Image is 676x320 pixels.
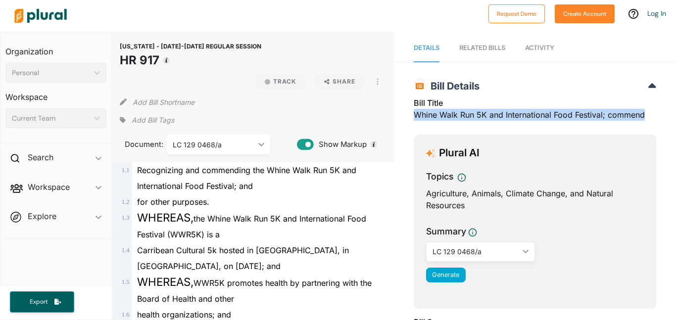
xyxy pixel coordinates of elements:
span: WWR5K promotes health by partnering with the Board of Health and other [137,278,372,304]
span: [US_STATE] - [DATE]-[DATE] REGULAR SESSION [120,43,261,50]
span: 1 . 3 [122,214,130,221]
h3: Topics [426,170,453,183]
h3: Workspace [5,83,106,104]
span: 1 . 4 [122,247,130,254]
span: the Whine Walk Run 5K and International Food Festival (WWR5K) is a [137,214,366,239]
span: Add Bill Tags [132,115,174,125]
span: WHEREAS, [137,275,193,288]
button: Generate [426,268,466,282]
a: Activity [525,34,554,62]
div: Whine Walk Run 5K and International Food Festival; commend [414,97,656,127]
h3: Summary [426,225,466,238]
span: for other purposes. [137,197,209,207]
span: 1 . 2 [122,198,130,205]
span: Carribean Cultural 5k hosted in [GEOGRAPHIC_DATA], in [GEOGRAPHIC_DATA], on [DATE]; and [137,245,349,271]
button: Add Bill Shortname [133,94,194,110]
button: Share [310,73,369,90]
a: Details [414,34,439,62]
span: Bill Details [426,80,480,92]
h3: Plural AI [439,147,480,159]
div: Tooltip anchor [369,140,378,149]
span: 1 . 5 [122,278,130,285]
button: Export [10,291,74,313]
a: Log In [647,9,666,18]
span: 1 . 1 [122,167,130,174]
div: Current Team [12,113,90,124]
span: Export [23,298,54,306]
a: Request Demo [488,8,545,18]
a: Create Account [555,8,615,18]
div: LC 129 0468/a [173,139,254,150]
div: Personal [12,68,90,78]
h3: Bill Title [414,97,656,109]
h1: HR 917 [120,51,261,69]
button: Request Demo [488,4,545,23]
span: 1 . 6 [122,311,130,318]
button: Share [314,73,365,90]
span: Activity [525,44,554,51]
button: Create Account [555,4,615,23]
span: Generate [432,271,459,278]
div: RELATED BILLS [459,43,505,52]
div: Tooltip anchor [162,56,171,65]
span: Show Markup [314,139,367,150]
span: health organizations; and [137,310,231,320]
span: Details [414,44,439,51]
a: RELATED BILLS [459,34,505,62]
span: Recognizing and commending the Whine Walk Run 5K and International Food Festival; and [137,165,356,191]
button: Track [255,73,306,90]
span: Document: [120,139,154,150]
h3: Organization [5,37,106,59]
h2: Search [28,152,53,163]
div: Agriculture, Animals, Climate Change, and Natural Resources [426,187,644,211]
span: WHEREAS, [137,211,193,224]
div: LC 129 0468/a [433,246,519,257]
div: Add tags [120,113,174,128]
